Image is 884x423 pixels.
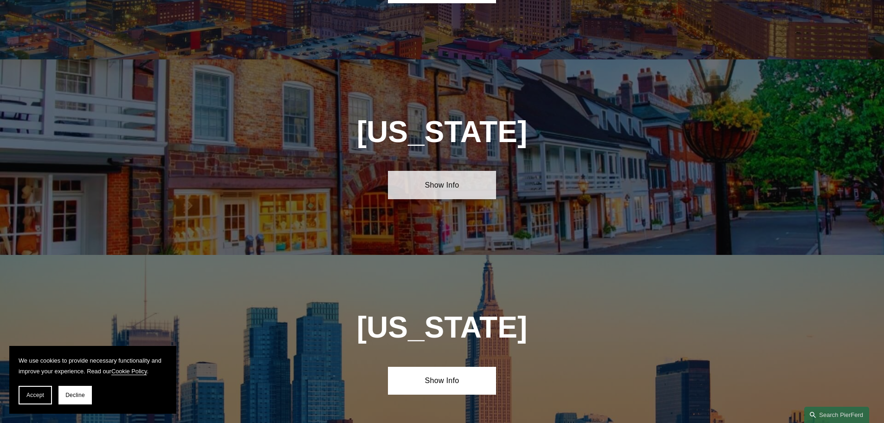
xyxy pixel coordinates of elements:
a: Show Info [388,171,496,199]
span: Decline [65,392,85,398]
h1: [US_STATE] [307,115,577,149]
span: Accept [26,392,44,398]
section: Cookie banner [9,346,176,414]
button: Accept [19,386,52,404]
a: Cookie Policy [111,368,147,375]
h1: [US_STATE] [307,311,577,345]
a: Search this site [804,407,869,423]
button: Decline [58,386,92,404]
a: Show Info [388,367,496,395]
p: We use cookies to provide necessary functionality and improve your experience. Read our . [19,355,167,377]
